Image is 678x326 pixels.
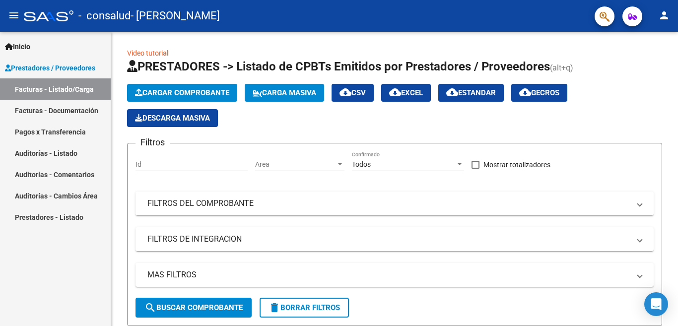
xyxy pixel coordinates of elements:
span: Gecros [519,88,559,97]
mat-icon: cloud_download [339,86,351,98]
app-download-masive: Descarga masiva de comprobantes (adjuntos) [127,109,218,127]
mat-icon: person [658,9,670,21]
mat-expansion-panel-header: FILTROS DEL COMPROBANTE [136,192,654,215]
span: Prestadores / Proveedores [5,63,95,73]
span: Carga Masiva [253,88,316,97]
mat-icon: menu [8,9,20,21]
mat-icon: cloud_download [446,86,458,98]
button: Descarga Masiva [127,109,218,127]
button: Carga Masiva [245,84,324,102]
span: Descarga Masiva [135,114,210,123]
span: (alt+q) [550,63,573,72]
span: Inicio [5,41,30,52]
button: CSV [332,84,374,102]
button: Estandar [438,84,504,102]
span: Area [255,160,336,169]
button: Borrar Filtros [260,298,349,318]
mat-expansion-panel-header: MAS FILTROS [136,263,654,287]
span: CSV [339,88,366,97]
h3: Filtros [136,135,170,149]
span: Mostrar totalizadores [483,159,550,171]
a: Video tutorial [127,49,168,57]
button: Cargar Comprobante [127,84,237,102]
mat-icon: cloud_download [389,86,401,98]
button: Gecros [511,84,567,102]
span: - [PERSON_NAME] [131,5,220,27]
span: PRESTADORES -> Listado de CPBTs Emitidos por Prestadores / Proveedores [127,60,550,73]
mat-expansion-panel-header: FILTROS DE INTEGRACION [136,227,654,251]
button: Buscar Comprobante [136,298,252,318]
button: EXCEL [381,84,431,102]
mat-panel-title: FILTROS DEL COMPROBANTE [147,198,630,209]
span: Estandar [446,88,496,97]
mat-icon: search [144,302,156,314]
span: Todos [352,160,371,168]
span: EXCEL [389,88,423,97]
mat-panel-title: FILTROS DE INTEGRACION [147,234,630,245]
mat-icon: cloud_download [519,86,531,98]
span: Borrar Filtros [269,303,340,312]
span: - consalud [78,5,131,27]
div: Open Intercom Messenger [644,292,668,316]
span: Buscar Comprobante [144,303,243,312]
mat-icon: delete [269,302,280,314]
span: Cargar Comprobante [135,88,229,97]
mat-panel-title: MAS FILTROS [147,269,630,280]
